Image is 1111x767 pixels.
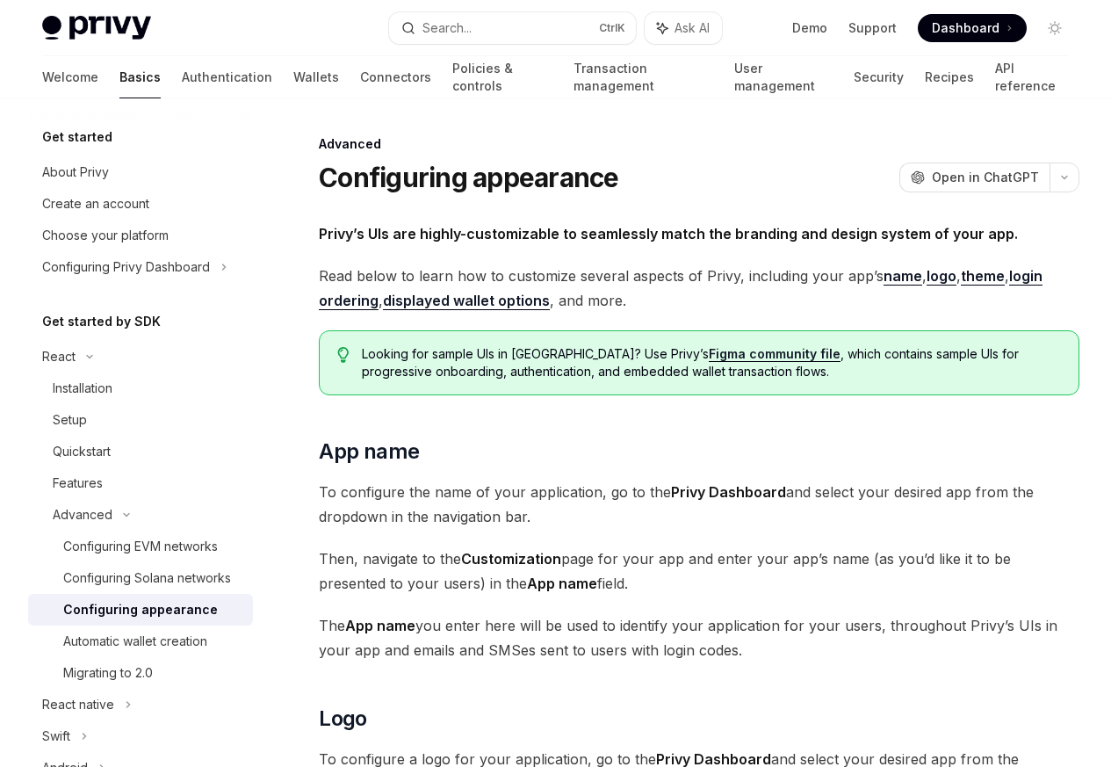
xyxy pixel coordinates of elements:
span: Ask AI [675,19,710,37]
a: Policies & controls [452,56,552,98]
button: Toggle dark mode [1041,14,1069,42]
div: Migrating to 2.0 [63,662,153,684]
div: Configuring EVM networks [63,536,218,557]
a: theme [961,267,1005,286]
span: Logo [319,705,367,733]
strong: Customization [461,550,561,568]
div: Configuring appearance [63,599,218,620]
span: Then, navigate to the page for your app and enter your app’s name (as you’d like it to be present... [319,546,1079,596]
div: About Privy [42,162,109,183]
div: React [42,346,76,367]
a: Create an account [28,188,253,220]
button: Ask AI [645,12,722,44]
a: Quickstart [28,436,253,467]
div: Create an account [42,193,149,214]
a: Dashboard [918,14,1027,42]
a: Basics [119,56,161,98]
a: Connectors [360,56,431,98]
button: Open in ChatGPT [899,163,1050,192]
h1: Configuring appearance [319,162,619,193]
a: User management [734,56,833,98]
a: Configuring appearance [28,594,253,626]
span: Dashboard [932,19,999,37]
div: Configuring Privy Dashboard [42,257,210,278]
svg: Tip [337,347,350,363]
a: Welcome [42,56,98,98]
div: Choose your platform [42,225,169,246]
strong: App name [527,575,597,592]
a: Support [848,19,897,37]
img: light logo [42,16,151,40]
button: Search...CtrlK [389,12,636,44]
a: About Privy [28,156,253,188]
a: Choose your platform [28,220,253,251]
a: Authentication [182,56,272,98]
a: logo [927,267,956,286]
a: Automatic wallet creation [28,626,253,657]
a: Security [854,56,904,98]
strong: App name [345,617,415,634]
a: Transaction management [574,56,712,98]
div: Features [53,473,103,494]
div: Installation [53,378,112,399]
a: Installation [28,373,253,404]
div: Quickstart [53,441,111,462]
span: Read below to learn how to customize several aspects of Privy, including your app’s , , , , , and... [319,264,1079,313]
span: App name [319,438,419,466]
div: Search... [422,18,472,39]
div: Automatic wallet creation [63,631,207,652]
a: name [884,267,922,286]
strong: Privy’s UIs are highly-customizable to seamlessly match the branding and design system of your app. [319,225,1018,242]
a: Demo [792,19,827,37]
a: Migrating to 2.0 [28,657,253,689]
h5: Get started by SDK [42,311,161,332]
a: API reference [995,56,1069,98]
h5: Get started [42,127,112,148]
span: Looking for sample UIs in [GEOGRAPHIC_DATA]? Use Privy’s , which contains sample UIs for progress... [362,345,1061,380]
a: Setup [28,404,253,436]
a: Configuring EVM networks [28,531,253,562]
span: Ctrl K [599,21,625,35]
a: Wallets [293,56,339,98]
a: Recipes [925,56,974,98]
div: Advanced [319,135,1079,153]
span: The you enter here will be used to identify your application for your users, throughout Privy’s U... [319,613,1079,662]
span: Open in ChatGPT [932,169,1039,186]
a: Figma community file [709,346,840,362]
div: Swift [42,726,70,747]
span: To configure the name of your application, go to the and select your desired app from the dropdow... [319,480,1079,529]
a: displayed wallet options [383,292,550,310]
div: Setup [53,409,87,431]
div: Advanced [53,504,112,525]
div: Configuring Solana networks [63,568,231,589]
a: Configuring Solana networks [28,562,253,594]
strong: Privy Dashboard [671,483,786,501]
div: React native [42,694,114,715]
a: Features [28,467,253,499]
